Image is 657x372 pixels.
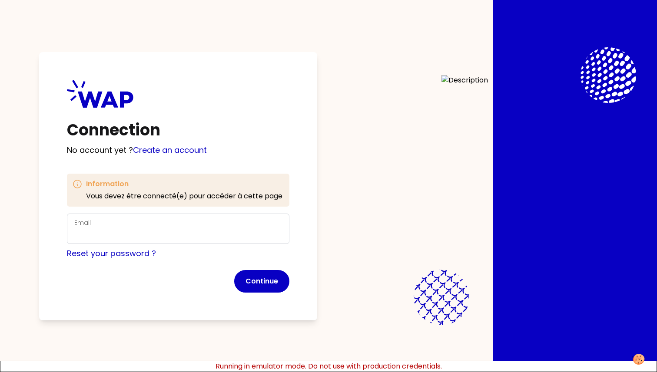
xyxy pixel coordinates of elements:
[67,122,289,139] h1: Connection
[234,270,289,293] button: Continue
[627,349,650,370] button: Manage your preferences about cookies
[441,75,488,297] img: Description
[67,248,156,259] a: Reset your password ?
[86,179,282,189] h3: Information
[133,145,207,155] a: Create an account
[86,191,282,201] p: Vous devez être connecté(e) pour accéder à cette page
[67,144,289,156] p: No account yet ?
[74,218,91,227] label: Email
